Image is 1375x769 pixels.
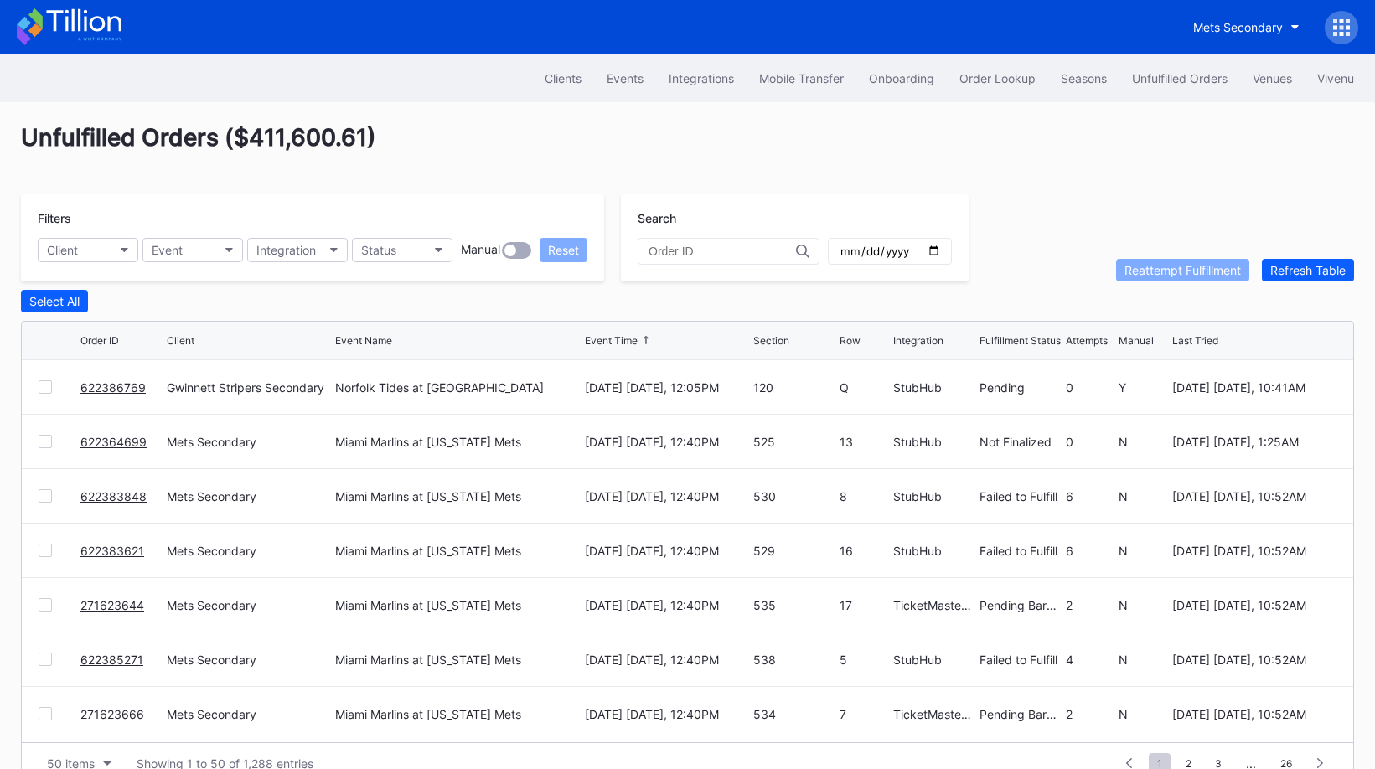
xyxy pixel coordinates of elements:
div: Order ID [80,334,119,347]
div: [DATE] [DATE], 10:52AM [1172,598,1336,612]
button: Integration [247,238,348,262]
div: 16 [840,544,889,558]
div: Client [47,243,78,257]
div: Venues [1253,71,1292,85]
div: [DATE] [DATE], 10:41AM [1172,380,1336,395]
div: [DATE] [DATE], 12:40PM [585,544,749,558]
div: 530 [753,489,835,503]
div: [DATE] [DATE], 1:25AM [1172,435,1336,449]
div: 2 [1066,598,1115,612]
div: Events [607,71,644,85]
div: [DATE] [DATE], 10:52AM [1172,489,1336,503]
div: N [1119,489,1168,503]
button: Vivenu [1305,63,1367,94]
div: Mets Secondary [167,598,331,612]
div: StubHub [893,380,975,395]
div: Seasons [1061,71,1107,85]
div: Fulfillment Status [980,334,1061,347]
button: Unfulfilled Orders [1119,63,1240,94]
div: Pending [980,380,1062,395]
div: Miami Marlins at [US_STATE] Mets [335,707,521,721]
div: Unfulfilled Orders [1132,71,1228,85]
div: Miami Marlins at [US_STATE] Mets [335,653,521,667]
div: Reattempt Fulfillment [1124,263,1241,277]
div: Mobile Transfer [759,71,844,85]
div: Last Tried [1172,334,1218,347]
div: 538 [753,653,835,667]
div: 534 [753,707,835,721]
div: 7 [840,707,889,721]
div: Client [167,334,194,347]
button: Seasons [1048,63,1119,94]
div: Q [840,380,889,395]
div: Order Lookup [959,71,1036,85]
div: Manual [1119,334,1154,347]
div: Event [152,243,183,257]
a: 622364699 [80,435,147,449]
div: Clients [545,71,582,85]
div: [DATE] [DATE], 12:40PM [585,707,749,721]
div: Attempts [1066,334,1108,347]
div: Vivenu [1317,71,1354,85]
div: 0 [1066,435,1115,449]
button: Client [38,238,138,262]
div: Mets Secondary [167,653,331,667]
button: Order Lookup [947,63,1048,94]
div: Section [753,334,789,347]
button: Refresh Table [1262,259,1354,281]
div: [DATE] [DATE], 12:40PM [585,653,749,667]
button: Integrations [656,63,747,94]
a: Venues [1240,63,1305,94]
div: N [1119,707,1168,721]
div: [DATE] [DATE], 10:52AM [1172,653,1336,667]
a: Onboarding [856,63,947,94]
div: Reset [548,243,579,257]
div: [DATE] [DATE], 12:40PM [585,489,749,503]
div: Row [840,334,861,347]
div: 0 [1066,380,1115,395]
div: Refresh Table [1270,263,1346,277]
div: Not Finalized [980,435,1062,449]
div: Norfolk Tides at [GEOGRAPHIC_DATA] [335,380,544,395]
div: Integration [893,334,943,347]
a: 271623644 [80,598,144,612]
button: Events [594,63,656,94]
div: 535 [753,598,835,612]
div: 13 [840,435,889,449]
div: Unfulfilled Orders ( $411,600.61 ) [21,123,1354,173]
div: 5 [840,653,889,667]
div: [DATE] [DATE], 10:52AM [1172,707,1336,721]
input: Order ID [649,245,796,258]
a: 622383621 [80,544,144,558]
div: Onboarding [869,71,934,85]
button: Reset [540,238,587,262]
div: Mets Secondary [1193,20,1283,34]
div: Pending Barcode Validation [980,598,1062,612]
button: Select All [21,290,88,312]
div: StubHub [893,544,975,558]
div: TicketMasterResale [893,598,975,612]
button: Reattempt Fulfillment [1116,259,1249,281]
div: N [1119,435,1168,449]
button: Mobile Transfer [747,63,856,94]
div: Filters [38,211,587,225]
div: Mets Secondary [167,435,331,449]
div: Miami Marlins at [US_STATE] Mets [335,598,521,612]
button: Event [142,238,243,262]
div: Failed to Fulfill [980,653,1062,667]
div: 525 [753,435,835,449]
div: Miami Marlins at [US_STATE] Mets [335,544,521,558]
a: 622383848 [80,489,147,503]
div: Pending Barcode Validation [980,707,1062,721]
div: Miami Marlins at [US_STATE] Mets [335,435,521,449]
div: Search [638,211,952,225]
div: Event Time [585,334,638,347]
div: Gwinnett Stripers Secondary [167,380,331,395]
div: [DATE] [DATE], 12:40PM [585,598,749,612]
div: [DATE] [DATE], 12:40PM [585,435,749,449]
div: Y [1119,380,1168,395]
